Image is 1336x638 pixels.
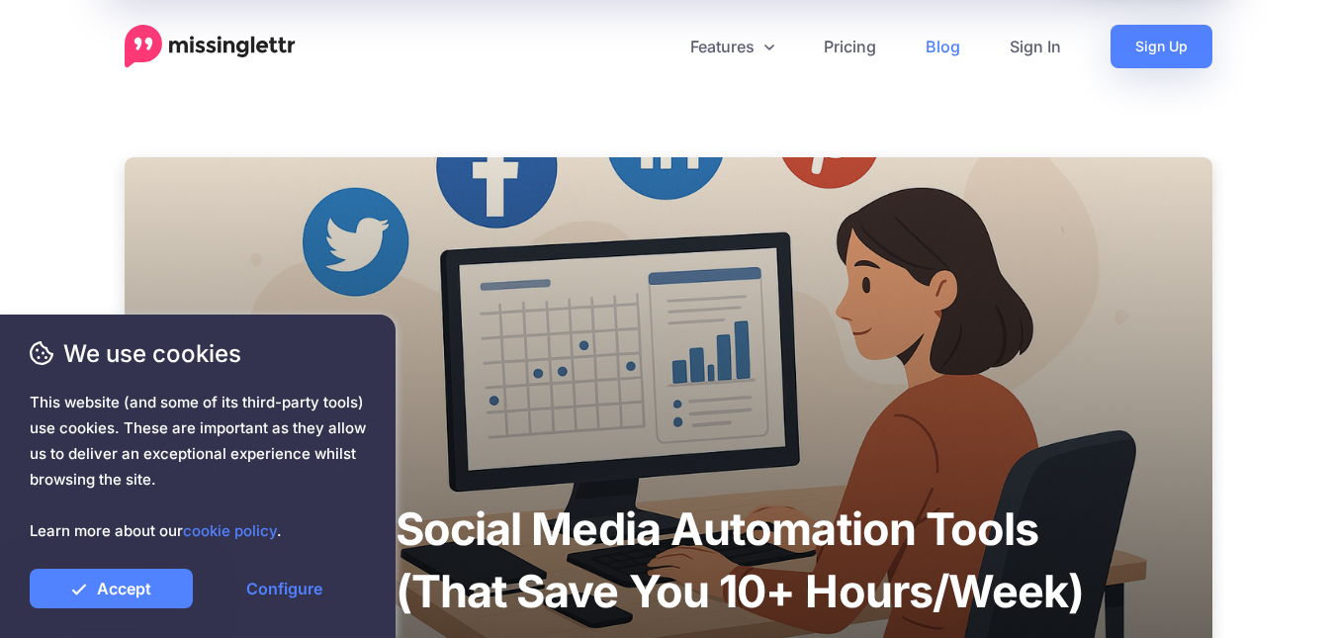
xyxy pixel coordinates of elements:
span: We use cookies [30,336,366,371]
a: Pricing [799,25,901,68]
a: Accept [30,569,193,608]
a: cookie policy [183,521,277,540]
a: Home [125,25,296,68]
a: Sign In [985,25,1086,68]
a: Features [666,25,799,68]
a: Sign Up [1111,25,1212,68]
a: Configure [203,569,366,608]
span: This website (and some of its third-party tools) use cookies. These are important as they allow u... [30,390,366,544]
a: Blog [901,25,985,68]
